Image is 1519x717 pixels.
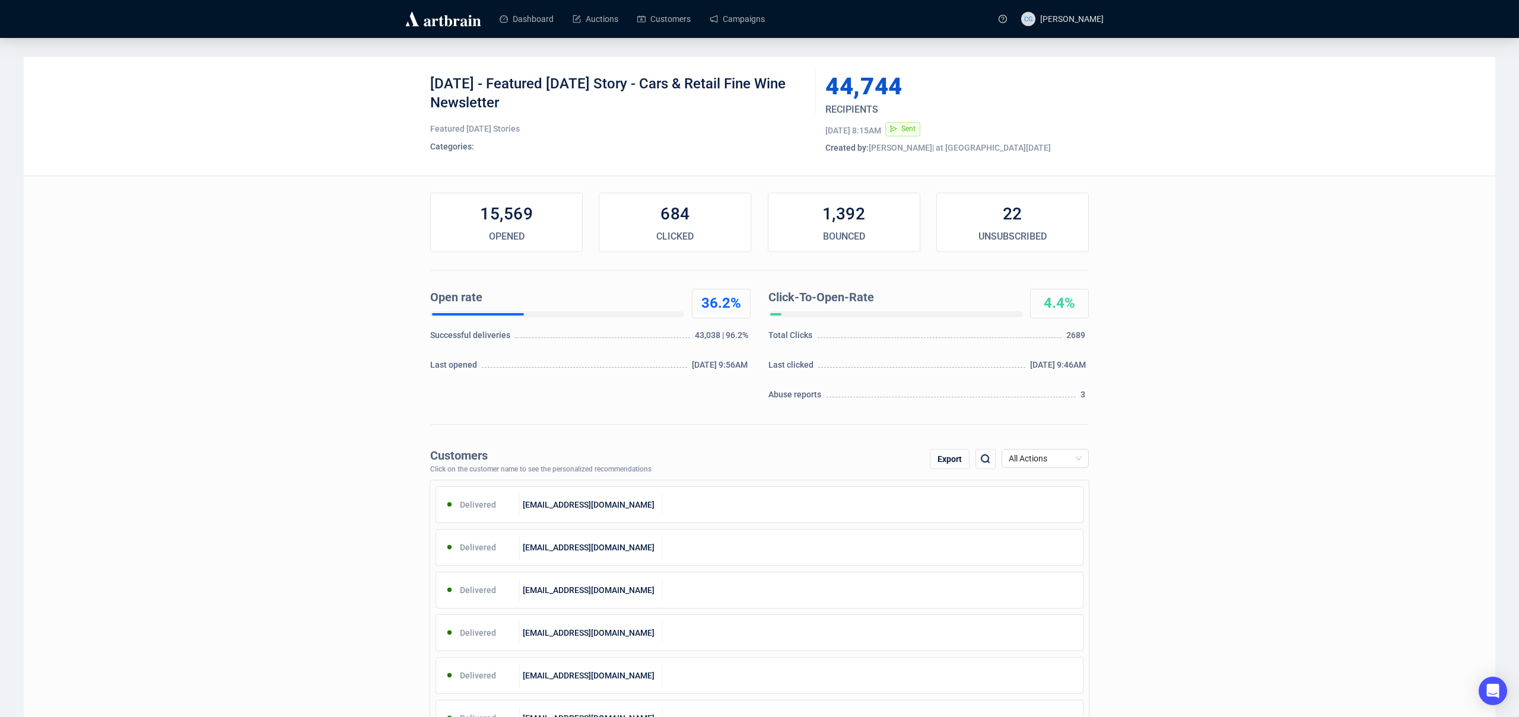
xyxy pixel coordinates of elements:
div: [EMAIL_ADDRESS][DOMAIN_NAME] [520,664,663,687]
div: BOUNCED [768,230,920,244]
span: CG [1024,14,1032,24]
div: 4.4% [1031,294,1088,313]
div: Customers [430,449,652,463]
div: Abuse reports [768,388,825,406]
span: Sent [901,125,916,133]
div: Click-To-Open-Rate [768,289,1018,307]
div: UNSUBSCRIBED [937,230,1088,244]
span: All Actions [1009,450,1082,467]
div: Click on the customer name to see the personalized recommendations [430,466,652,474]
div: [EMAIL_ADDRESS][DOMAIN_NAME] [520,536,663,559]
div: Last opened [430,359,480,377]
span: Created by: [825,143,869,152]
div: Open rate [430,289,679,307]
div: Export [930,449,970,469]
div: [EMAIL_ADDRESS][DOMAIN_NAME] [520,493,663,517]
div: [EMAIL_ADDRESS][DOMAIN_NAME] [520,578,663,602]
div: 43,038 | 96.2% [695,329,751,347]
span: question-circle [999,15,1007,23]
div: [PERSON_NAME] | at [GEOGRAPHIC_DATA][DATE] [825,142,1089,154]
div: 22 [937,202,1088,226]
span: send [890,125,897,132]
span: [PERSON_NAME] [1040,14,1104,24]
a: Customers [637,4,691,34]
img: search.png [978,452,993,466]
span: Categories: [430,142,474,151]
div: Delivered [436,621,520,645]
div: RECIPIENTS [825,103,1044,117]
div: 15,569 [431,202,582,226]
div: [DATE] - Featured [DATE] Story - Cars & Retail Fine Wine Newsletter [430,75,807,110]
img: logo [403,9,483,28]
div: Last clicked [768,359,816,377]
div: OPENED [431,230,582,244]
div: Open Intercom Messenger [1479,677,1507,705]
div: Delivered [436,578,520,602]
div: [EMAIL_ADDRESS][DOMAIN_NAME] [520,621,663,645]
div: [DATE] 9:46AM [1030,359,1089,377]
div: [DATE] 9:56AM [692,359,751,377]
a: Dashboard [500,4,554,34]
a: Auctions [573,4,618,34]
div: 44,744 [825,75,1033,98]
div: Featured [DATE] Stories [430,123,807,135]
div: Total Clicks [768,329,816,347]
div: 36.2% [692,294,750,313]
div: Delivered [436,536,520,559]
div: 684 [599,202,751,226]
div: Delivered [436,493,520,517]
div: CLICKED [599,230,751,244]
div: 3 [1081,388,1089,406]
div: 1,392 [768,202,920,226]
div: Successful deliveries [430,329,513,347]
div: [DATE] 8:15AM [825,125,881,136]
a: Campaigns [710,4,765,34]
div: 2689 [1066,329,1089,347]
div: Delivered [436,664,520,687]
